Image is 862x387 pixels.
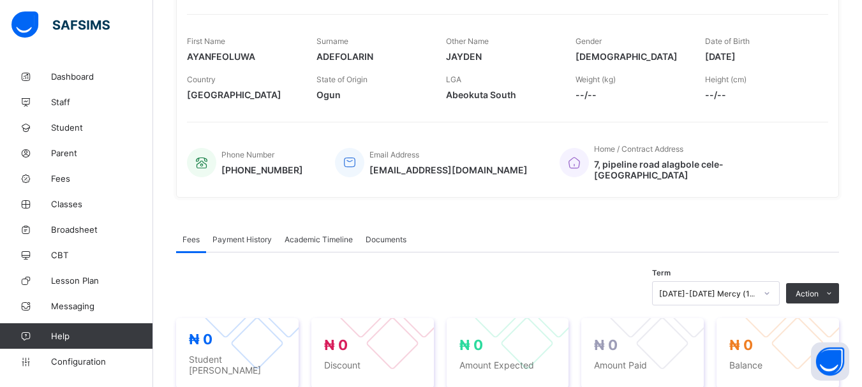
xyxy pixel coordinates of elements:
span: ₦ 0 [189,331,212,347]
span: ₦ 0 [594,337,618,353]
span: First Name [187,36,225,46]
span: --/-- [576,89,686,100]
span: Home / Contract Address [594,144,683,154]
div: [DATE]-[DATE] Mercy (1st) Term [659,289,756,298]
span: Student [51,122,153,133]
span: Help [51,331,152,341]
img: safsims [11,11,110,38]
span: Surname [316,36,348,46]
span: Amount Expected [459,360,556,370]
span: Abeokuta South [446,89,556,100]
span: --/-- [705,89,815,100]
span: Date of Birth [705,36,750,46]
span: Phone Number [221,150,274,159]
span: Gender [576,36,602,46]
span: Weight (kg) [576,75,616,84]
span: Classes [51,199,153,209]
span: Messaging [51,301,153,311]
span: LGA [446,75,461,84]
span: 7, pipeline road alagbole cele-[GEOGRAPHIC_DATA] [594,159,815,180]
span: JAYDEN [446,51,556,62]
span: Country [187,75,216,84]
span: Fees [182,235,200,244]
span: AYANFEOLUWA [187,51,297,62]
span: Staff [51,97,153,107]
span: Configuration [51,356,152,367]
span: Payment History [212,235,272,244]
button: Open asap [811,342,849,381]
span: State of Origin [316,75,368,84]
span: [GEOGRAPHIC_DATA] [187,89,297,100]
span: ADEFOLARIN [316,51,427,62]
span: [EMAIL_ADDRESS][DOMAIN_NAME] [369,164,528,175]
span: Amount Paid [594,360,691,370]
span: Documents [366,235,406,244]
span: Ogun [316,89,427,100]
span: [DEMOGRAPHIC_DATA] [576,51,686,62]
span: Email Address [369,150,419,159]
span: Other Name [446,36,489,46]
span: Student [PERSON_NAME] [189,354,286,376]
span: Academic Timeline [285,235,353,244]
span: Height (cm) [705,75,747,84]
span: Action [796,289,819,298]
span: Broadsheet [51,224,153,235]
span: Term [652,268,671,277]
span: [DATE] [705,51,815,62]
span: Dashboard [51,71,153,82]
span: Parent [51,148,153,158]
span: ₦ 0 [729,337,753,353]
span: Fees [51,173,153,184]
span: CBT [51,250,153,260]
span: ₦ 0 [459,337,483,353]
span: Balance [729,360,826,370]
span: Discount [324,360,421,370]
span: ₦ 0 [324,337,348,353]
span: Lesson Plan [51,275,153,286]
span: [PHONE_NUMBER] [221,164,303,175]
